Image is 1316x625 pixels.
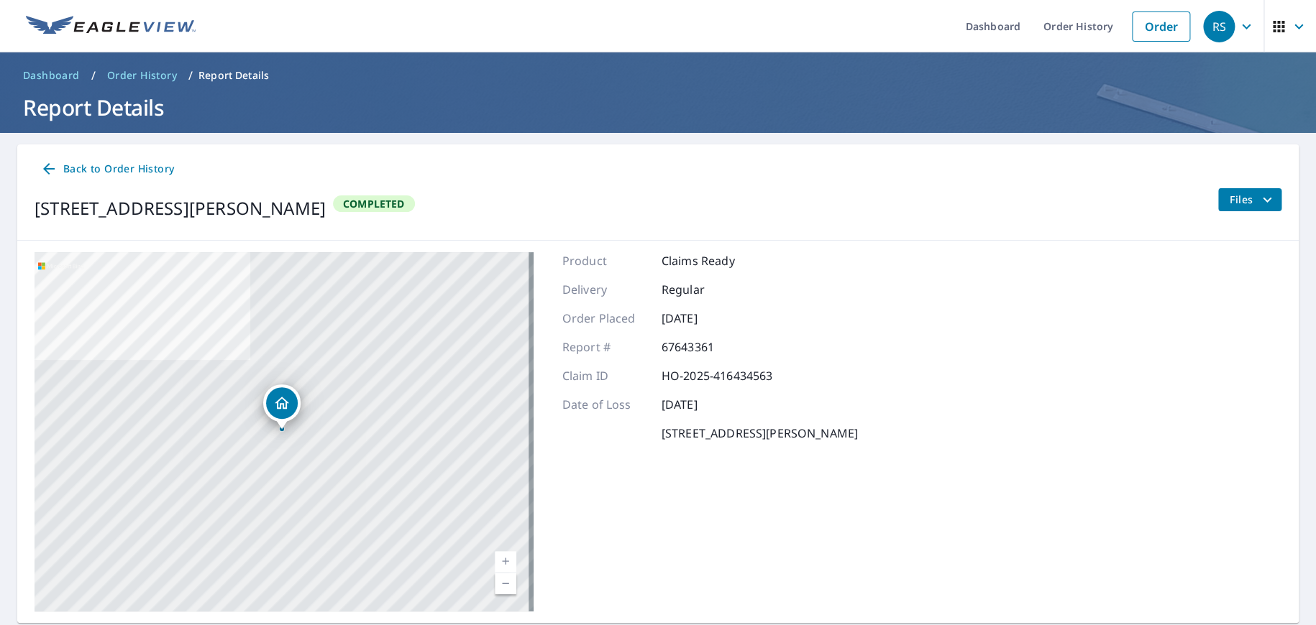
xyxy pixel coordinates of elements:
[662,338,748,356] p: 67643361
[17,64,1299,87] nav: breadcrumb
[198,68,269,83] p: Report Details
[334,197,413,210] span: Completed
[35,195,326,221] div: [STREET_ADDRESS][PERSON_NAME]
[91,67,96,84] li: /
[562,338,649,356] p: Report #
[662,281,748,298] p: Regular
[17,64,86,87] a: Dashboard
[107,68,177,83] span: Order History
[1230,191,1276,208] span: Files
[1132,11,1190,42] a: Order
[263,384,301,429] div: Dropped pin, building 1, Residential property, 1426 Swiftwater Cir Mcdonough, GA 30252
[23,68,80,83] span: Dashboard
[662,310,748,327] p: [DATE]
[35,156,180,182] a: Back to Order History
[1217,188,1281,211] button: filesDropdownBtn-67643361
[495,551,516,573] a: Current Level 17, Zoom In
[662,425,858,442] p: [STREET_ADDRESS][PERSON_NAME]
[662,367,773,384] p: HO-2025-416434563
[26,16,196,37] img: EV Logo
[562,396,649,413] p: Date of Loss
[562,310,649,327] p: Order Placed
[1203,11,1235,42] div: RS
[495,573,516,594] a: Current Level 17, Zoom Out
[40,160,174,178] span: Back to Order History
[188,67,193,84] li: /
[562,252,649,269] p: Product
[562,281,649,298] p: Delivery
[17,93,1299,122] h1: Report Details
[662,396,748,413] p: [DATE]
[562,367,649,384] p: Claim ID
[101,64,183,87] a: Order History
[662,252,748,269] p: Claims Ready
